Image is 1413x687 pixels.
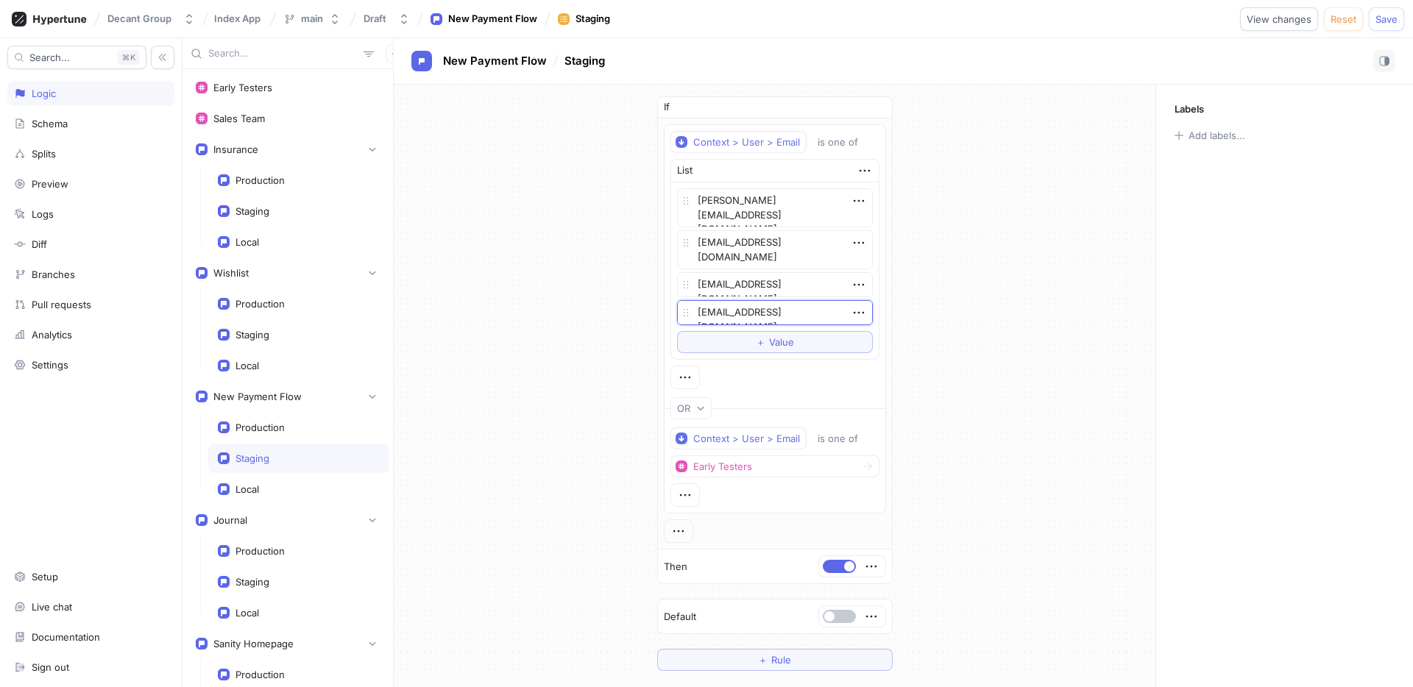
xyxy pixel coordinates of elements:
div: Production [235,174,285,186]
button: Search...K [7,46,146,69]
p: If [664,100,670,115]
div: Decant Group [107,13,171,25]
div: Production [235,298,285,310]
div: Branches [32,268,75,280]
div: Sanity Homepage [213,638,294,649]
span: ＋ [756,338,765,346]
button: Save [1369,7,1404,31]
div: Staging [576,12,610,26]
div: New Payment Flow [213,391,302,402]
textarea: [EMAIL_ADDRESS][DOMAIN_NAME] [677,272,873,297]
div: is one of [818,136,858,149]
span: Save [1375,15,1398,24]
div: Insurance [213,143,258,155]
div: Settings [32,359,68,371]
button: Draft [358,7,416,31]
p: New Payment Flow [443,53,547,70]
button: Context > User > Email [670,131,807,153]
textarea: [PERSON_NAME][EMAIL_ADDRESS][DOMAIN_NAME] [677,188,873,227]
input: Search... [208,46,358,61]
button: View changes [1240,7,1318,31]
div: Production [235,545,285,557]
button: Reset [1324,7,1363,31]
div: Logs [32,208,54,220]
div: Staging [235,576,269,588]
div: Documentation [32,631,100,643]
span: Search... [29,53,70,62]
button: ＋Value [677,331,873,353]
div: Setup [32,571,58,583]
div: Local [235,360,259,371]
div: K [117,50,140,65]
button: OR [670,397,712,419]
button: Early Testers [670,455,879,477]
div: New Payment Flow [448,12,537,26]
div: Staging [235,205,269,217]
div: Live chat [32,601,72,613]
p: Labels [1175,103,1204,115]
div: Journal [213,514,247,526]
div: OR [677,402,690,415]
div: main [301,13,323,25]
p: Default [664,610,696,624]
div: Splits [32,148,56,160]
div: Local [235,236,259,248]
div: Logic [32,88,56,99]
div: Staging [235,329,269,341]
div: Production [235,421,285,433]
button: Add labels... [1169,126,1249,145]
textarea: [EMAIL_ADDRESS][DOMAIN_NAME] [677,230,873,269]
button: Decant Group [102,7,201,31]
div: Staging [235,452,269,464]
div: Production [235,669,285,680]
span: Value [769,338,794,346]
span: ＋ [758,655,768,664]
span: Rule [771,655,791,664]
div: is one of [818,433,858,445]
div: Draft [364,13,386,25]
button: is one of [811,131,879,153]
div: Local [235,607,259,619]
div: Diff [32,238,47,250]
div: Context > User > Email [693,136,800,149]
button: is one of [811,427,879,449]
p: Staging [564,53,605,70]
div: Early Testers [213,82,272,93]
span: Reset [1331,15,1356,24]
div: Context > User > Email [693,433,800,445]
span: View changes [1247,15,1311,24]
button: Context > User > Email [670,427,807,449]
div: Local [235,483,259,495]
div: Wishlist [213,267,249,279]
div: Add labels... [1189,131,1245,140]
div: Sign out [32,661,69,673]
div: Pull requests [32,299,91,310]
a: Documentation [7,624,174,649]
span: Index App [214,13,261,24]
button: ＋Rule [657,649,893,671]
div: Early Testers [693,460,752,473]
div: List [677,163,693,178]
div: Schema [32,118,68,129]
div: Sales Team [213,113,265,124]
textarea: [EMAIL_ADDRESS][DOMAIN_NAME] [677,300,873,325]
p: Then [664,560,687,574]
div: Analytics [32,329,72,341]
button: main [277,7,347,31]
div: Preview [32,178,68,190]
